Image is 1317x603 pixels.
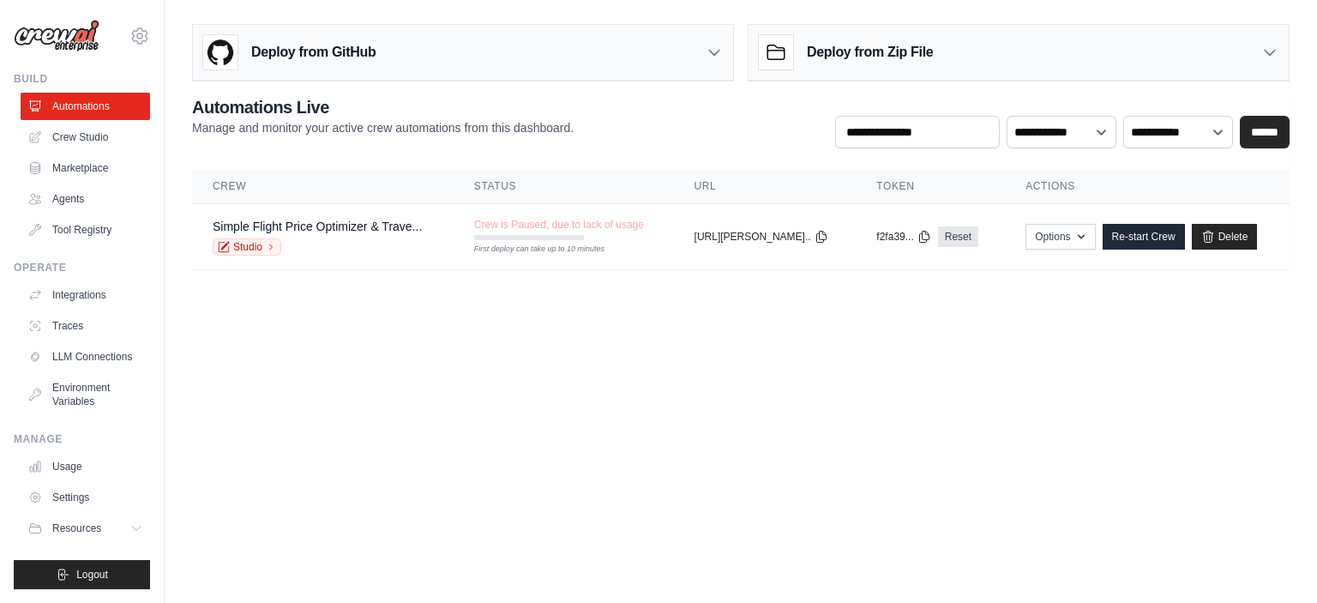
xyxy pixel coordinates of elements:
[856,169,1005,204] th: Token
[1025,224,1095,250] button: Options
[192,95,574,119] h2: Automations Live
[21,343,150,371] a: LLM Connections
[1005,169,1290,204] th: Actions
[14,72,150,86] div: Build
[14,261,150,274] div: Operate
[52,522,101,535] span: Resources
[876,230,930,244] button: f2fa39...
[454,169,674,204] th: Status
[203,35,238,69] img: GitHub Logo
[674,169,857,204] th: URL
[21,484,150,511] a: Settings
[21,281,150,309] a: Integrations
[21,185,150,213] a: Agents
[76,568,108,582] span: Logout
[21,93,150,120] a: Automations
[695,230,828,244] button: [URL][PERSON_NAME]..
[474,244,584,256] div: First deploy can take up to 10 minutes
[14,432,150,446] div: Manage
[1192,224,1258,250] a: Delete
[807,42,933,63] h3: Deploy from Zip File
[192,169,454,204] th: Crew
[21,312,150,340] a: Traces
[21,216,150,244] a: Tool Registry
[213,220,422,233] a: Simple Flight Price Optimizer & Trave...
[251,42,376,63] h3: Deploy from GitHub
[213,238,281,256] a: Studio
[21,154,150,182] a: Marketplace
[21,124,150,151] a: Crew Studio
[21,453,150,480] a: Usage
[14,560,150,589] button: Logout
[21,515,150,542] button: Resources
[192,119,574,136] p: Manage and monitor your active crew automations from this dashboard.
[1103,224,1185,250] a: Re-start Crew
[938,226,978,247] a: Reset
[474,218,644,232] span: Crew is Paused, due to lack of usage
[14,20,99,52] img: Logo
[21,374,150,415] a: Environment Variables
